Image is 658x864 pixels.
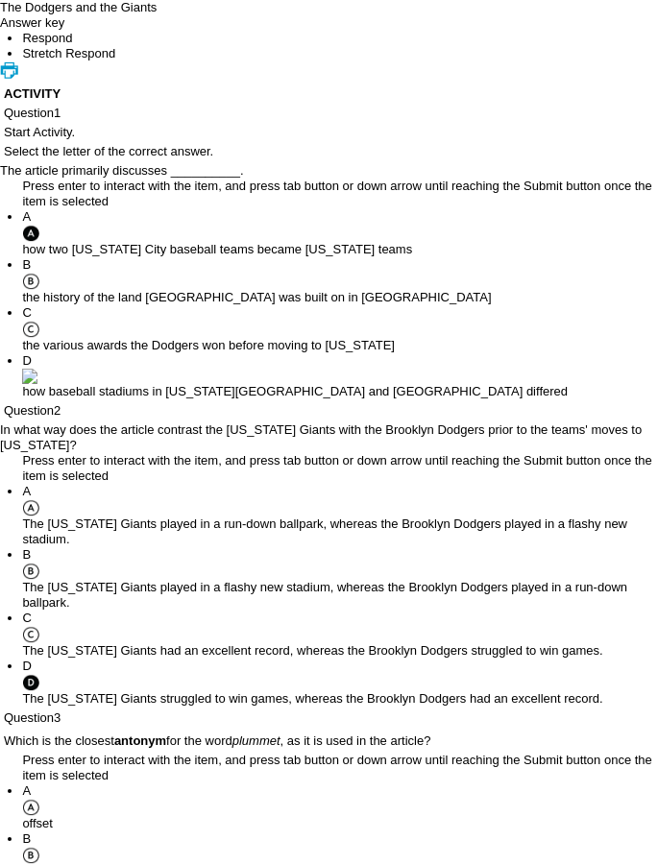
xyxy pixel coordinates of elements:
[22,499,38,516] img: A.gif
[4,403,654,419] p: Question
[22,46,658,61] li: This is the Stretch Respond Tab
[4,86,654,102] h3: ACTIVITY
[22,547,658,611] li: The [US_STATE] Giants played in a flashy new stadium, whereas the Brooklyn Dodgers played in a ru...
[22,225,38,242] img: A_filled.gif
[22,847,38,864] img: B.gif
[22,799,38,816] img: A.gif
[22,674,38,691] img: D_filled.gif
[114,733,166,748] strong: antonym
[22,611,658,659] li: The [US_STATE] Giants had an excellent record, whereas the Brooklyn Dodgers struggled to win games.
[4,106,654,121] p: Question
[22,179,651,208] span: Press enter to interact with the item, and press tab button or down arrow until reaching the Subm...
[4,733,654,749] p: Which is the closest for the word , as it is used in the article?
[4,144,654,159] p: Select the letter of the correct answer.
[22,753,651,782] span: Press enter to interact with the item, and press tab button or down arrow until reaching the Subm...
[232,733,280,748] em: plummet
[54,403,61,418] span: 2
[22,611,31,625] span: C
[22,31,658,46] li: This is the Respond Tab
[22,273,38,290] img: B.gif
[22,305,658,353] li: the various awards the Dodgers won before moving to [US_STATE]
[22,563,38,580] img: B.gif
[22,659,31,673] span: D
[22,484,658,547] li: The [US_STATE] Giants played in a run-down ballpark, whereas the Brooklyn Dodgers played in a fla...
[22,453,651,483] span: Press enter to interact with the item, and press tab button or down arrow until reaching the Subm...
[22,321,38,338] img: C.gif
[22,831,31,846] span: B
[22,659,658,707] li: The [US_STATE] Giants struggled to win games, whereas the Brooklyn Dodgers had an excellent record.
[4,710,654,726] p: Question
[54,710,61,725] span: 3
[22,257,658,305] li: the history of the land [GEOGRAPHIC_DATA] was built on in [GEOGRAPHIC_DATA]
[22,353,658,399] li: how baseball stadiums in [US_STATE][GEOGRAPHIC_DATA] and [GEOGRAPHIC_DATA] differed
[22,369,37,384] img: D.gif
[4,125,75,139] span: Start Activity.
[22,257,31,272] span: B
[22,209,31,224] span: A
[22,484,31,498] span: A
[22,626,38,643] img: C.gif
[22,209,658,257] li: how two [US_STATE] City baseball teams became [US_STATE] teams
[22,353,31,368] span: D
[22,783,31,798] span: A
[22,305,31,320] span: C
[22,783,658,831] li: offset
[54,106,61,120] span: 1
[22,547,31,562] span: B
